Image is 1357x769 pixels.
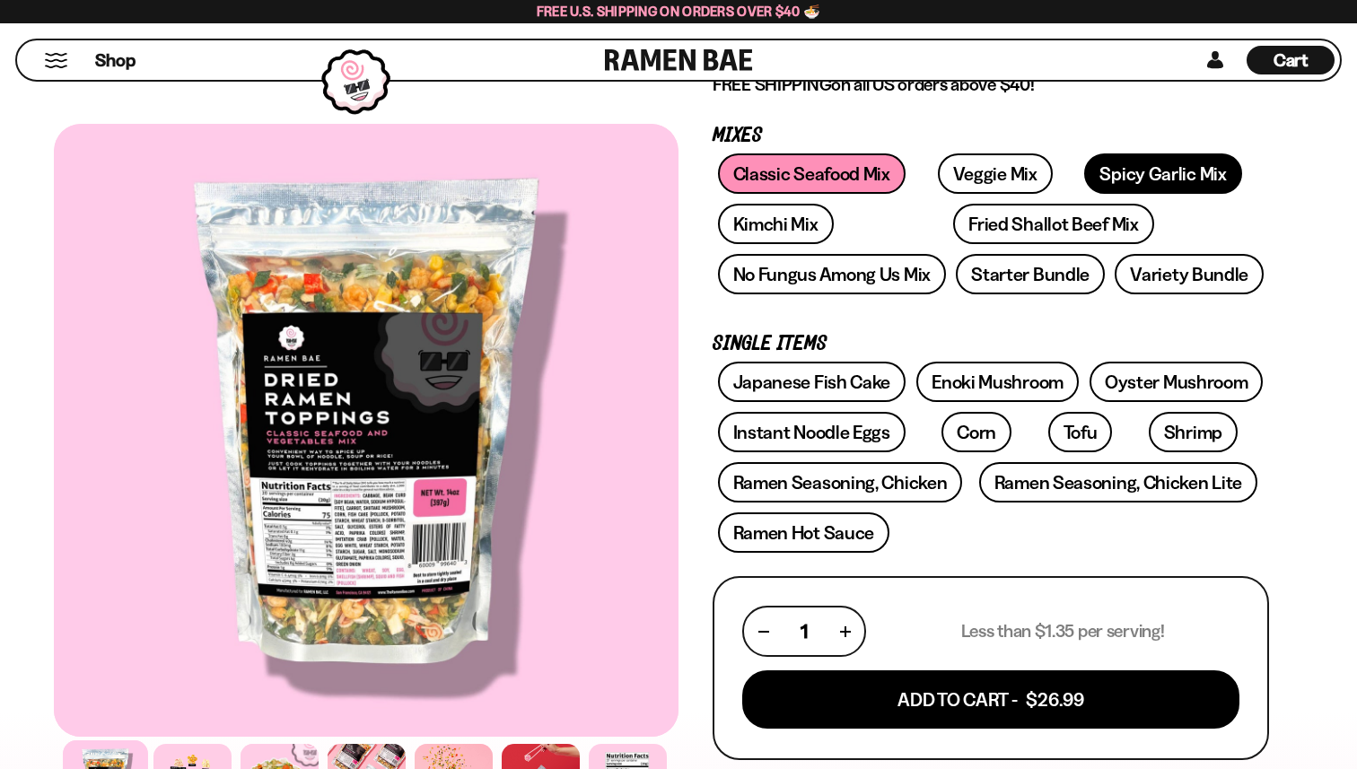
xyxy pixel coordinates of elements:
a: Fried Shallot Beef Mix [953,204,1153,244]
a: Ramen Hot Sauce [718,512,890,553]
a: Corn [941,412,1011,452]
a: Ramen Seasoning, Chicken Lite [979,462,1257,502]
a: Spicy Garlic Mix [1084,153,1241,194]
a: Shop [95,46,136,74]
a: Oyster Mushroom [1090,362,1264,402]
a: Japanese Fish Cake [718,362,906,402]
a: No Fungus Among Us Mix [718,254,946,294]
a: Variety Bundle [1115,254,1264,294]
a: Veggie Mix [938,153,1053,194]
p: Single Items [713,336,1269,353]
span: Cart [1274,49,1309,71]
button: Mobile Menu Trigger [44,53,68,68]
p: Less than $1.35 per serving! [961,620,1165,642]
a: Starter Bundle [956,254,1105,294]
a: Tofu [1048,412,1113,452]
a: Ramen Seasoning, Chicken [718,462,963,502]
div: Cart [1247,40,1335,80]
a: Shrimp [1149,412,1238,452]
span: Free U.S. Shipping on Orders over $40 🍜 [537,3,821,20]
p: Mixes [713,127,1269,144]
a: Kimchi Mix [718,204,834,244]
a: Enoki Mushroom [916,362,1079,402]
span: Shop [95,48,136,73]
button: Add To Cart - $26.99 [742,670,1239,729]
a: Instant Noodle Eggs [718,412,906,452]
span: 1 [801,620,808,642]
